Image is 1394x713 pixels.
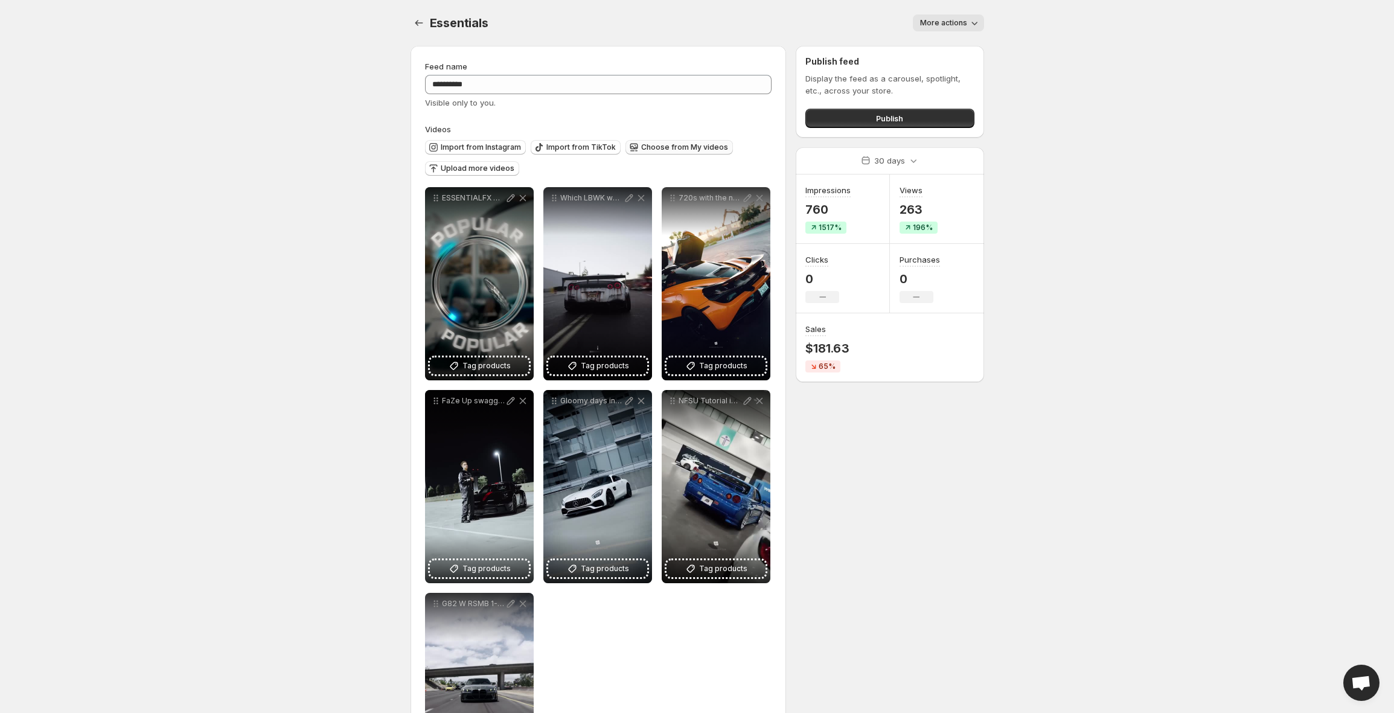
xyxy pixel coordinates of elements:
[900,184,922,196] h3: Views
[442,599,505,609] p: G82 W RSMB 1-mp4 Comp 1
[900,202,938,217] p: 263
[805,254,828,266] h3: Clicks
[641,142,728,152] span: Choose from My videos
[425,161,519,176] button: Upload more videos
[805,56,974,68] h2: Publish feed
[819,223,842,232] span: 1517%
[679,396,741,406] p: NFSU Tutorial is now live on my YouTube djordanmedia nfsunderground r34 gtr vspec
[1343,665,1380,701] a: Open chat
[581,563,629,575] span: Tag products
[462,360,511,372] span: Tag products
[662,390,770,583] div: NFSU Tutorial is now live on my YouTube djordanmedia nfsunderground r34 gtr vspecTag products
[625,140,733,155] button: Choose from My videos
[699,360,747,372] span: Tag products
[819,362,836,371] span: 65%
[581,360,629,372] span: Tag products
[411,14,427,31] button: Settings
[425,98,496,107] span: Visible only to you.
[805,109,974,128] button: Publish
[548,357,647,374] button: Tag products
[699,563,747,575] span: Tag products
[805,341,849,356] p: $181.63
[430,560,529,577] button: Tag products
[442,396,505,406] p: FaZe Up swagg_ fazeclan [PERSON_NAME] GT3 djordanmedia [PERSON_NAME] gt3 porsche porschegt3 faze ...
[425,62,467,71] span: Feed name
[543,390,652,583] div: Gloomy days in [GEOGRAPHIC_DATA] djordanmedia amg amggt benz mercedesTag products
[543,187,652,380] div: Which LBWK would you take Owners lbwkc8 lbtywlkgtr LUT used is from LUT pack 4 Civil Ready to lea...
[546,142,616,152] span: Import from TikTok
[874,155,905,167] p: 30 days
[920,18,967,28] span: More actions
[679,193,741,203] p: 720s with the new transparency option Owner sccjgm Video djordanmedia djordanmedia mclaren 720s m...
[430,16,488,30] span: Essentials
[805,272,839,286] p: 0
[425,140,526,155] button: Import from Instagram
[876,112,903,124] span: Publish
[425,187,534,380] div: ESSENTIALFX AD WITH HELICOPTERTag products
[805,72,974,97] p: Display the feed as a carousel, spotlight, etc., across your store.
[430,357,529,374] button: Tag products
[442,193,505,203] p: ESSENTIALFX AD WITH HELICOPTER
[560,193,623,203] p: Which LBWK would you take Owners lbwkc8 lbtywlkgtr LUT used is from LUT pack 4 Civil Ready to lea...
[425,390,534,583] div: FaZe Up swagg_ fazeclan [PERSON_NAME] GT3 djordanmedia [PERSON_NAME] gt3 porsche porschegt3 faze ...
[548,560,647,577] button: Tag products
[441,142,521,152] span: Import from Instagram
[662,187,770,380] div: 720s with the new transparency option Owner sccjgm Video djordanmedia djordanmedia mclaren 720s m...
[900,272,940,286] p: 0
[913,14,984,31] button: More actions
[667,357,766,374] button: Tag products
[531,140,621,155] button: Import from TikTok
[667,560,766,577] button: Tag products
[425,124,451,134] span: Videos
[462,563,511,575] span: Tag products
[805,184,851,196] h3: Impressions
[900,254,940,266] h3: Purchases
[805,202,851,217] p: 760
[913,223,933,232] span: 196%
[560,396,623,406] p: Gloomy days in [GEOGRAPHIC_DATA] djordanmedia amg amggt benz mercedes
[441,164,514,173] span: Upload more videos
[805,323,826,335] h3: Sales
